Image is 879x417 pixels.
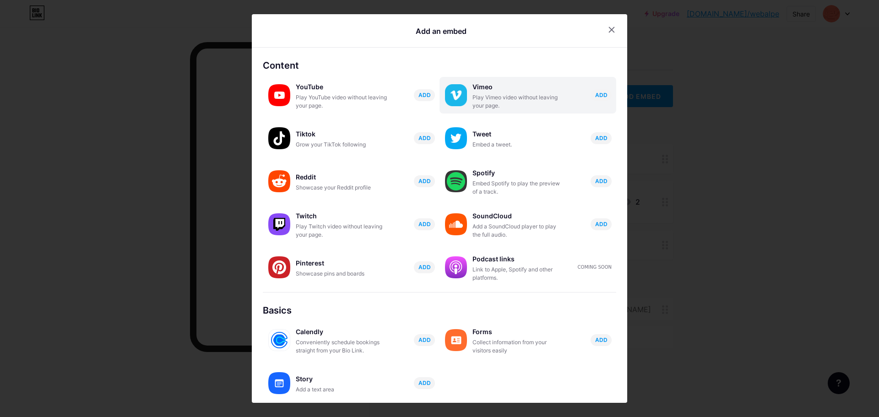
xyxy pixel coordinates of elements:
[263,59,616,72] div: Content
[263,303,616,317] div: Basics
[445,256,467,278] img: podcastlinks
[296,338,387,355] div: Conveniently schedule bookings straight from your Bio Link.
[414,261,435,273] button: ADD
[416,26,467,37] div: Add an embed
[445,84,467,106] img: vimeo
[296,325,387,338] div: Calendly
[414,89,435,101] button: ADD
[296,93,387,110] div: Play YouTube video without leaving your page.
[445,127,467,149] img: twitter
[472,222,564,239] div: Add a SoundCloud player to play the full audio.
[296,270,387,278] div: Showcase pins and boards
[418,177,431,185] span: ADD
[296,373,387,385] div: Story
[418,134,431,142] span: ADD
[472,179,564,196] div: Embed Spotify to play the preview of a track.
[268,127,290,149] img: tiktok
[296,210,387,222] div: Twitch
[296,184,387,192] div: Showcase your Reddit profile
[445,170,467,192] img: spotify
[472,128,564,141] div: Tweet
[595,220,608,228] span: ADD
[268,213,290,235] img: twitch
[418,263,431,271] span: ADD
[472,210,564,222] div: SoundCloud
[414,377,435,389] button: ADD
[296,257,387,270] div: Pinterest
[595,134,608,142] span: ADD
[591,218,612,230] button: ADD
[472,141,564,149] div: Embed a tweet.
[591,175,612,187] button: ADD
[268,84,290,106] img: youtube
[418,91,431,99] span: ADD
[296,385,387,394] div: Add a text area
[414,175,435,187] button: ADD
[414,334,435,346] button: ADD
[268,372,290,394] img: story
[472,93,564,110] div: Play Vimeo video without leaving your page.
[268,329,290,351] img: calendly
[595,336,608,344] span: ADD
[472,167,564,179] div: Spotify
[595,177,608,185] span: ADD
[472,265,564,282] div: Link to Apple, Spotify and other platforms.
[445,329,467,351] img: forms
[472,338,564,355] div: Collect information from your visitors easily
[296,128,387,141] div: Tiktok
[472,325,564,338] div: Forms
[472,253,564,265] div: Podcast links
[591,132,612,144] button: ADD
[578,264,612,271] div: Coming soon
[591,334,612,346] button: ADD
[296,222,387,239] div: Play Twitch video without leaving your page.
[296,81,387,93] div: YouTube
[591,89,612,101] button: ADD
[268,256,290,278] img: pinterest
[296,171,387,184] div: Reddit
[418,379,431,387] span: ADD
[414,132,435,144] button: ADD
[445,213,467,235] img: soundcloud
[418,220,431,228] span: ADD
[268,170,290,192] img: reddit
[296,141,387,149] div: Grow your TikTok following
[418,336,431,344] span: ADD
[414,218,435,230] button: ADD
[595,91,608,99] span: ADD
[472,81,564,93] div: Vimeo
